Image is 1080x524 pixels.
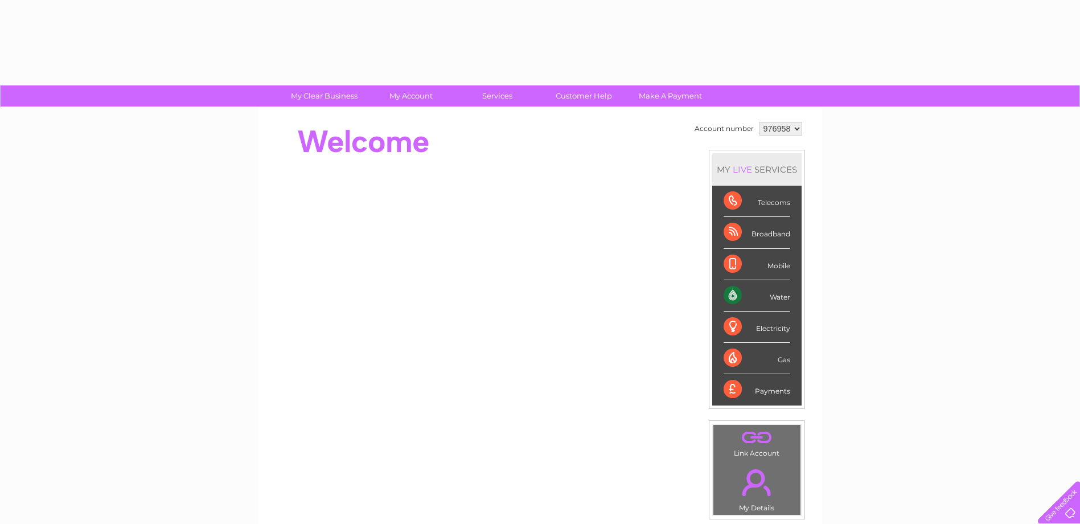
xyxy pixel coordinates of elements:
div: Water [724,280,790,312]
a: . [716,428,798,448]
a: Customer Help [537,85,631,107]
div: Telecoms [724,186,790,217]
td: Account number [692,119,757,138]
div: Payments [724,374,790,405]
a: . [716,462,798,502]
a: My Clear Business [277,85,371,107]
div: MY SERVICES [712,153,802,186]
td: My Details [713,460,801,515]
a: My Account [364,85,458,107]
div: Gas [724,343,790,374]
a: Make A Payment [623,85,717,107]
div: Electricity [724,312,790,343]
div: Broadband [724,217,790,248]
td: Link Account [713,424,801,460]
div: LIVE [730,164,754,175]
a: Services [450,85,544,107]
div: Mobile [724,249,790,280]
